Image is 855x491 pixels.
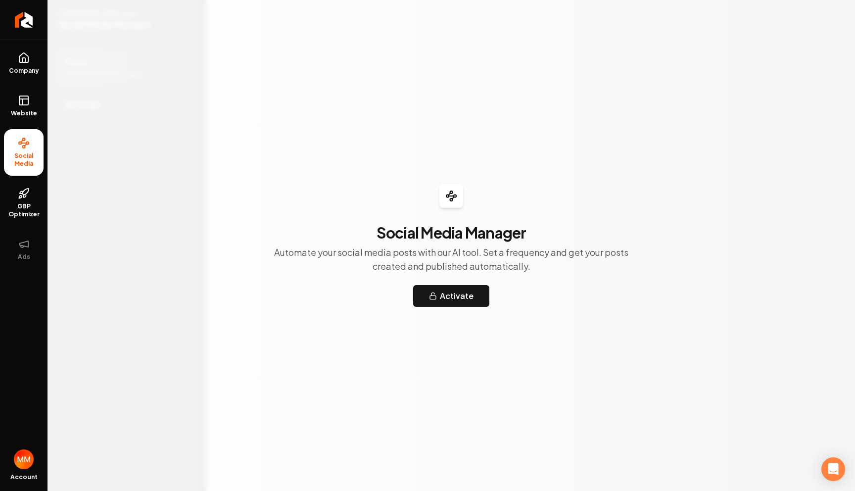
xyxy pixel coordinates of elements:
[14,253,34,261] span: Ads
[4,202,44,218] span: GBP Optimizer
[14,449,34,469] button: Open user button
[821,457,845,481] div: Open Intercom Messenger
[7,109,41,117] span: Website
[4,180,44,226] a: GBP Optimizer
[4,152,44,168] span: Social Media
[5,67,43,75] span: Company
[15,12,33,28] img: Rebolt Logo
[10,473,38,481] span: Account
[14,449,34,469] img: Mohamed Mohamed
[4,44,44,83] a: Company
[4,87,44,125] a: Website
[4,230,44,269] button: Ads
